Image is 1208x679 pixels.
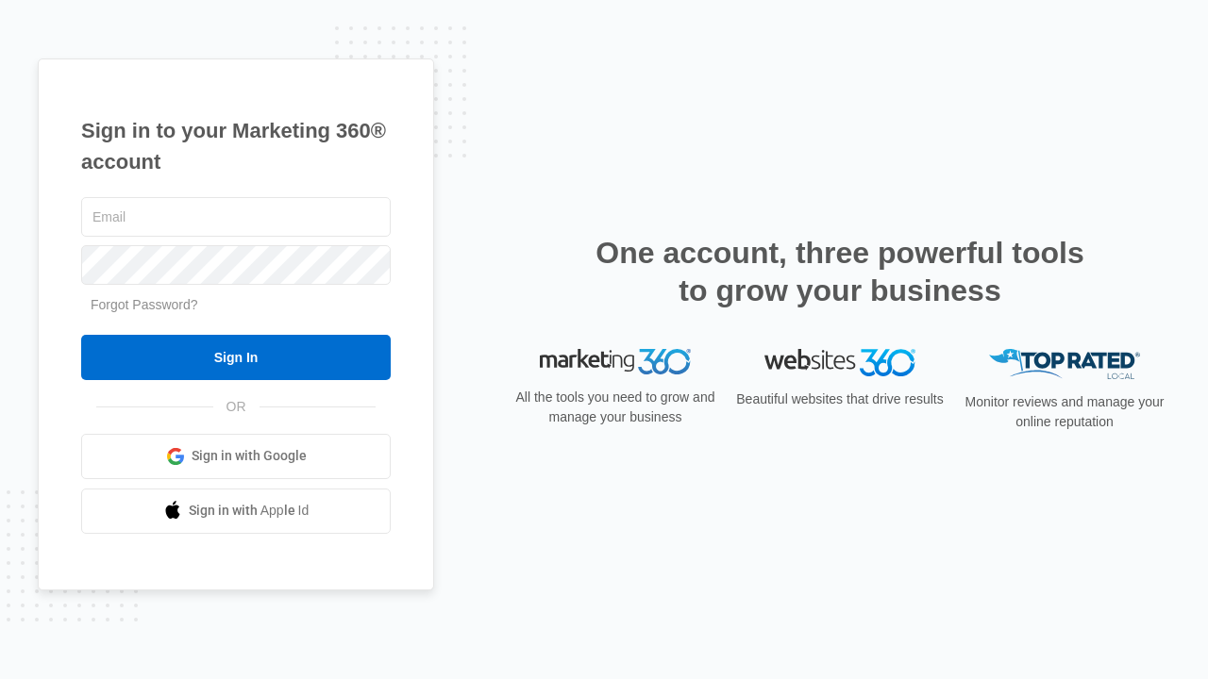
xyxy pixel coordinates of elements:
[81,489,391,534] a: Sign in with Apple Id
[590,234,1090,309] h2: One account, three powerful tools to grow your business
[91,297,198,312] a: Forgot Password?
[989,349,1140,380] img: Top Rated Local
[81,115,391,177] h1: Sign in to your Marketing 360® account
[213,397,260,417] span: OR
[81,434,391,479] a: Sign in with Google
[81,335,391,380] input: Sign In
[764,349,915,376] img: Websites 360
[192,446,307,466] span: Sign in with Google
[510,388,721,427] p: All the tools you need to grow and manage your business
[734,389,946,409] p: Beautiful websites that drive results
[540,349,691,375] img: Marketing 360
[959,392,1170,432] p: Monitor reviews and manage your online reputation
[81,197,391,237] input: Email
[189,501,310,521] span: Sign in with Apple Id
